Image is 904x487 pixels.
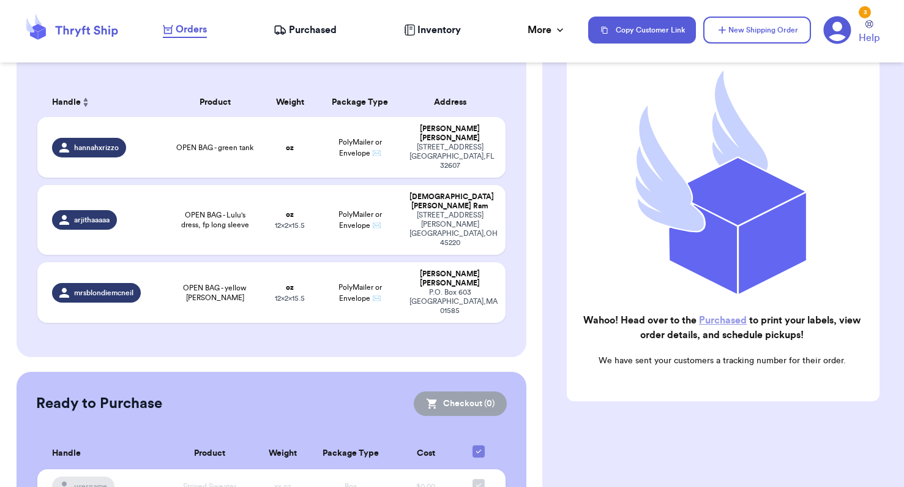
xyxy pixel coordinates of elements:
h2: Wahoo! Head over to the to print your labels, view order details, and schedule pickups! [577,313,867,342]
div: [DEMOGRAPHIC_DATA] [PERSON_NAME] Ram [409,192,490,211]
button: New Shipping Order [703,17,811,43]
a: Help [859,20,880,45]
span: OPEN BAG - green tank [176,143,253,153]
div: More [528,23,566,37]
span: Help [859,31,880,45]
span: PolyMailer or Envelope ✉️ [338,138,382,157]
a: Inventory [404,23,461,37]
strong: oz [286,211,294,218]
th: Product [168,88,262,117]
button: Checkout (0) [414,391,507,416]
strong: oz [286,284,294,291]
span: 12 x 2 x 15.5 [275,222,305,229]
th: Weight [255,438,310,469]
span: OPEN BAG - yellow [PERSON_NAME] [176,283,255,303]
th: Package Type [310,438,392,469]
div: P.O. Box 603 [GEOGRAPHIC_DATA] , MA 01585 [409,288,490,315]
a: Purchased [699,315,747,325]
span: Purchased [289,23,337,37]
span: 12 x 2 x 15.5 [275,295,305,302]
span: Handle [52,447,81,460]
span: Handle [52,96,81,109]
div: 3 [859,6,871,18]
button: Sort ascending [81,95,91,110]
th: Package Type [318,88,403,117]
button: Copy Customer Link [588,17,696,43]
span: PolyMailer or Envelope ✉️ [338,284,382,302]
div: [STREET_ADDRESS] [GEOGRAPHIC_DATA] , FL 32607 [409,143,490,170]
span: arjithaaaaa [74,215,110,225]
span: hannahxrizzo [74,143,119,153]
span: Inventory [417,23,461,37]
th: Address [402,88,505,117]
a: Orders [163,22,207,38]
th: Cost [392,438,460,469]
span: PolyMailer or Envelope ✉️ [338,211,382,229]
th: Product [165,438,256,469]
div: [PERSON_NAME] [PERSON_NAME] [409,124,490,143]
p: We have sent your customers a tracking number for their order. [577,355,867,367]
div: [PERSON_NAME] [PERSON_NAME] [409,270,490,288]
a: Purchased [274,23,337,37]
h2: Ready to Purchase [36,394,162,413]
span: mrsblondiemcneil [74,288,133,298]
a: 3 [823,16,851,44]
span: Orders [176,22,207,37]
span: OPEN BAG - Lulu's dress, fp long sleeve [176,210,255,230]
th: Weight [262,88,318,117]
div: [STREET_ADDRESS][PERSON_NAME] [GEOGRAPHIC_DATA] , OH 45220 [409,211,490,247]
strong: oz [286,144,294,151]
